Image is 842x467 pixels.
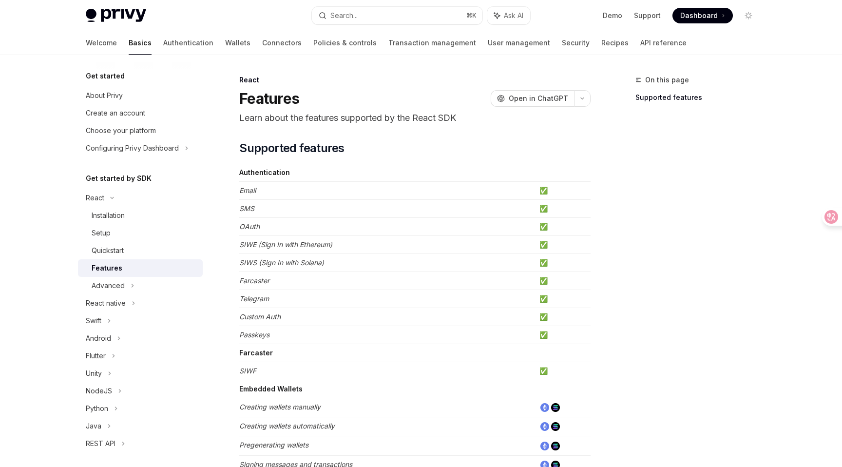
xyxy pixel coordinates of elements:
[86,192,104,204] div: React
[509,94,568,103] span: Open in ChatGPT
[239,258,324,267] em: SIWS (Sign In with Solana)
[239,75,591,85] div: React
[239,240,332,249] em: SIWE (Sign In with Ethereum)
[239,111,591,125] p: Learn about the features supported by the React SDK
[86,350,106,362] div: Flutter
[86,403,108,414] div: Python
[86,385,112,397] div: NodeJS
[86,315,101,327] div: Swift
[239,367,256,375] em: SIWF
[86,297,126,309] div: React native
[86,438,115,449] div: REST API
[86,173,152,184] h5: Get started by SDK
[86,107,145,119] div: Create an account
[239,403,321,411] em: Creating wallets manually
[551,442,560,450] img: solana.png
[536,254,591,272] td: ✅
[634,11,661,20] a: Support
[491,90,574,107] button: Open in ChatGPT
[92,210,125,221] div: Installation
[536,200,591,218] td: ✅
[78,87,203,104] a: About Privy
[536,236,591,254] td: ✅
[239,140,344,156] span: Supported features
[78,242,203,259] a: Quickstart
[330,10,358,21] div: Search...
[551,403,560,412] img: solana.png
[92,227,111,239] div: Setup
[741,8,756,23] button: Toggle dark mode
[313,31,377,55] a: Policies & controls
[562,31,590,55] a: Security
[540,422,549,431] img: ethereum.png
[78,104,203,122] a: Create an account
[239,331,269,339] em: Passkeys
[239,204,254,213] em: SMS
[635,90,764,105] a: Supported features
[86,368,102,379] div: Unity
[239,294,269,303] em: Telegram
[388,31,476,55] a: Transaction management
[239,222,260,231] em: OAuth
[86,420,101,432] div: Java
[488,31,550,55] a: User management
[129,31,152,55] a: Basics
[239,168,290,176] strong: Authentication
[239,90,299,107] h1: Features
[239,186,256,195] em: Email
[536,182,591,200] td: ✅
[536,218,591,236] td: ✅
[536,308,591,326] td: ✅
[86,90,123,101] div: About Privy
[92,245,124,256] div: Quickstart
[86,31,117,55] a: Welcome
[78,207,203,224] a: Installation
[78,259,203,277] a: Features
[536,272,591,290] td: ✅
[536,290,591,308] td: ✅
[540,442,549,450] img: ethereum.png
[239,441,308,449] em: Pregenerating wallets
[640,31,687,55] a: API reference
[78,224,203,242] a: Setup
[672,8,733,23] a: Dashboard
[86,125,156,136] div: Choose your platform
[86,9,146,22] img: light logo
[312,7,482,24] button: Search...⌘K
[680,11,718,20] span: Dashboard
[239,349,273,357] strong: Farcaster
[86,70,125,82] h5: Get started
[78,122,203,139] a: Choose your platform
[239,422,335,430] em: Creating wallets automatically
[540,403,549,412] img: ethereum.png
[239,276,269,285] em: Farcaster
[86,142,179,154] div: Configuring Privy Dashboard
[239,312,281,321] em: Custom Auth
[163,31,213,55] a: Authentication
[603,11,622,20] a: Demo
[487,7,530,24] button: Ask AI
[536,326,591,344] td: ✅
[536,362,591,380] td: ✅
[262,31,302,55] a: Connectors
[239,385,303,393] strong: Embedded Wallets
[504,11,523,20] span: Ask AI
[92,262,122,274] div: Features
[645,74,689,86] span: On this page
[92,280,125,292] div: Advanced
[225,31,250,55] a: Wallets
[86,332,111,344] div: Android
[551,422,560,431] img: solana.png
[601,31,629,55] a: Recipes
[466,12,477,19] span: ⌘ K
